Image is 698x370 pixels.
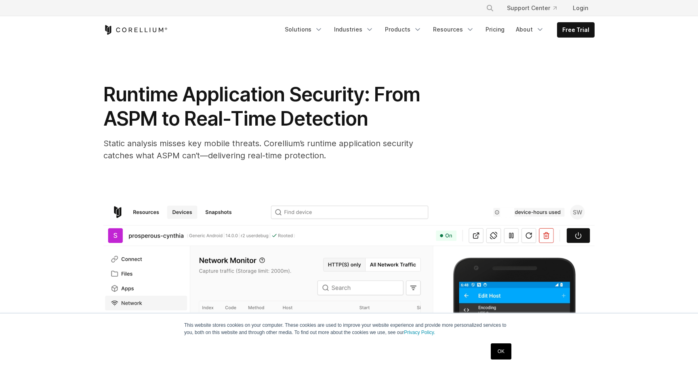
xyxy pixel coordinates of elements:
[103,25,168,35] a: Corellium Home
[428,22,479,37] a: Resources
[481,22,509,37] a: Pricing
[500,1,563,15] a: Support Center
[280,22,595,38] div: Navigation Menu
[511,22,549,37] a: About
[557,23,594,37] a: Free Trial
[483,1,497,15] button: Search
[103,139,413,160] span: Static analysis misses key mobile threats. Corellium’s runtime application security catches what ...
[280,22,328,37] a: Solutions
[491,343,511,359] a: OK
[404,330,435,335] a: Privacy Policy.
[476,1,595,15] div: Navigation Menu
[329,22,378,37] a: Industries
[184,322,514,336] p: This website stores cookies on your computer. These cookies are used to improve your website expe...
[103,82,420,130] span: Runtime Application Security: From ASPM to Real-Time Detection
[566,1,595,15] a: Login
[380,22,427,37] a: Products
